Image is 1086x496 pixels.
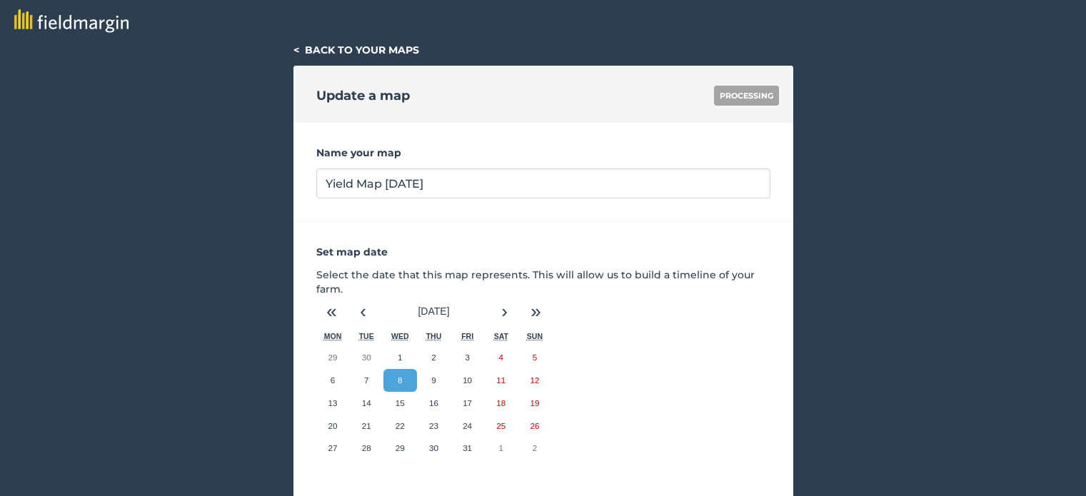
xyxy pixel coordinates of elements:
[496,421,506,430] abbr: October 25, 2025
[418,305,449,317] span: [DATE]
[383,392,417,415] button: October 15, 2025
[496,375,506,385] abbr: October 11, 2025
[417,369,451,392] button: October 9, 2025
[484,392,518,415] button: October 18, 2025
[527,332,543,340] abbr: Sunday
[518,415,551,437] button: October 26, 2025
[316,369,350,392] button: October 6, 2025
[350,392,383,415] button: October 14, 2025
[359,332,374,340] abbr: Tuesday
[316,296,348,328] button: «
[530,398,539,408] abbr: October 19, 2025
[391,332,409,340] abbr: Wednesday
[429,421,438,430] abbr: October 23, 2025
[518,392,551,415] button: October 19, 2025
[499,353,503,362] abbr: October 4, 2025
[396,443,405,452] abbr: October 29, 2025
[417,437,451,460] button: October 30, 2025
[316,268,770,296] p: Select the date that this map represents. This will allow us to build a timeline of your farm.
[383,346,417,369] button: October 1, 2025
[530,421,539,430] abbr: October 26, 2025
[350,437,383,460] button: October 28, 2025
[451,392,484,415] button: October 17, 2025
[489,296,521,328] button: ›
[484,415,518,437] button: October 25, 2025
[316,437,350,460] button: October 27, 2025
[331,375,335,385] abbr: October 6, 2025
[379,296,489,328] button: [DATE]
[463,443,472,452] abbr: October 31, 2025
[316,245,770,259] p: Set map date
[518,346,551,369] button: October 5, 2025
[429,398,438,408] abbr: October 16, 2025
[429,443,438,452] abbr: October 30, 2025
[463,421,472,430] abbr: October 24, 2025
[451,346,484,369] button: October 3, 2025
[463,375,472,385] abbr: October 10, 2025
[499,443,503,452] abbr: November 1, 2025
[350,369,383,392] button: October 7, 2025
[14,9,129,33] img: fieldmargin logo
[396,421,405,430] abbr: October 22, 2025
[417,415,451,437] button: October 23, 2025
[484,346,518,369] button: October 4, 2025
[348,296,379,328] button: ‹
[484,369,518,392] button: October 11, 2025
[398,375,402,385] abbr: October 8, 2025
[451,437,484,460] button: October 31, 2025
[362,398,371,408] abbr: October 14, 2025
[383,437,417,460] button: October 29, 2025
[484,437,518,460] button: November 1, 2025
[328,443,338,452] abbr: October 27, 2025
[350,346,383,369] button: September 30, 2025
[465,353,469,362] abbr: October 3, 2025
[316,392,350,415] button: October 13, 2025
[328,353,338,362] abbr: September 29, 2025
[533,443,537,452] abbr: November 2, 2025
[714,86,779,106] div: PROCESSING
[426,332,442,340] abbr: Thursday
[383,415,417,437] button: October 22, 2025
[451,415,484,437] button: October 24, 2025
[1037,447,1072,482] iframe: Intercom live chat
[518,369,551,392] button: October 12, 2025
[364,375,368,385] abbr: October 7, 2025
[362,421,371,430] abbr: October 21, 2025
[417,392,451,415] button: October 16, 2025
[396,398,405,408] abbr: October 15, 2025
[316,86,410,106] h2: Update a map
[316,346,350,369] button: September 29, 2025
[533,353,537,362] abbr: October 5, 2025
[451,369,484,392] button: October 10, 2025
[496,398,506,408] abbr: October 18, 2025
[324,332,342,340] abbr: Monday
[362,353,371,362] abbr: September 30, 2025
[398,353,402,362] abbr: October 1, 2025
[316,415,350,437] button: October 20, 2025
[494,332,508,340] abbr: Saturday
[431,375,436,385] abbr: October 9, 2025
[362,443,371,452] abbr: October 28, 2025
[293,44,419,56] a: < Back to your maps
[461,332,473,340] abbr: Friday
[431,353,436,362] abbr: October 2, 2025
[350,415,383,437] button: October 21, 2025
[463,398,472,408] abbr: October 17, 2025
[328,398,338,408] abbr: October 13, 2025
[417,346,451,369] button: October 2, 2025
[530,375,539,385] abbr: October 12, 2025
[328,421,338,430] abbr: October 20, 2025
[518,437,551,460] button: November 2, 2025
[383,369,417,392] button: October 8, 2025
[316,146,770,160] label: Name your map
[521,296,552,328] button: »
